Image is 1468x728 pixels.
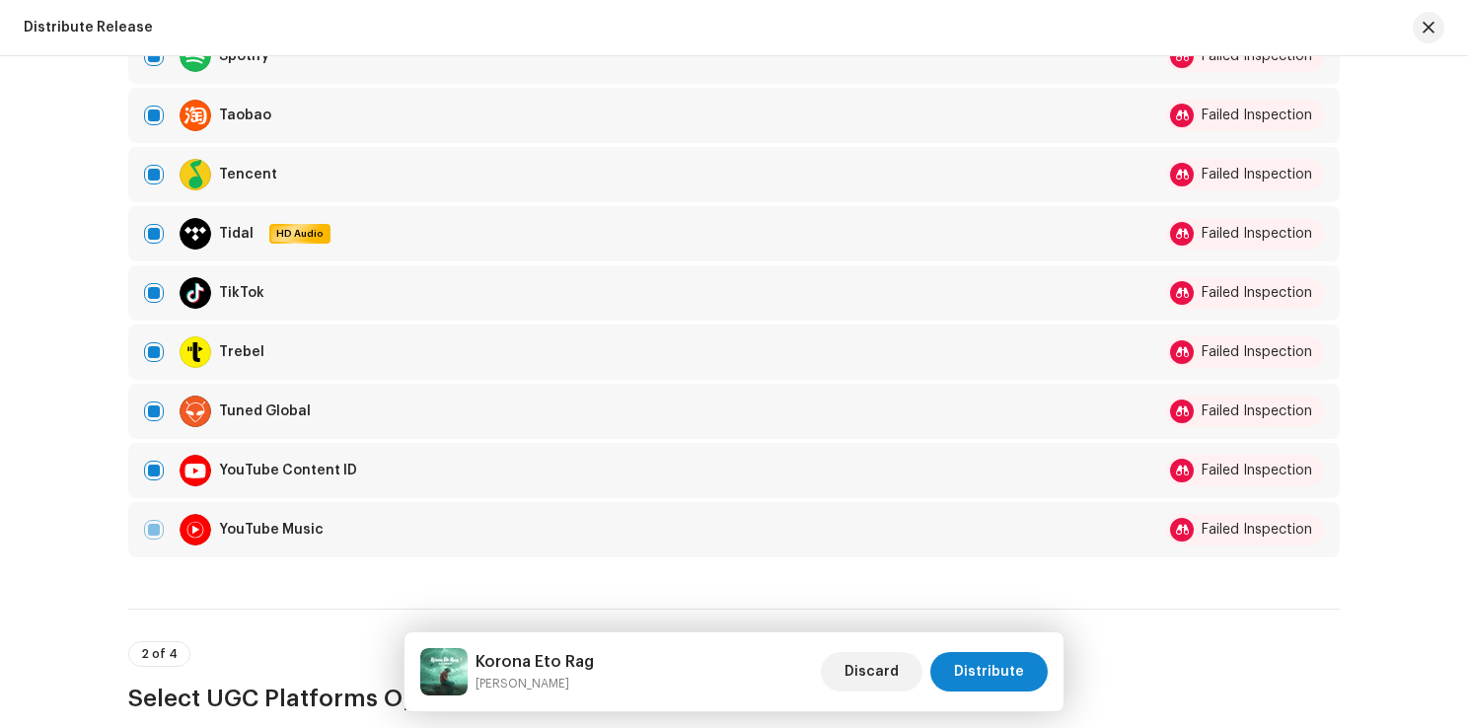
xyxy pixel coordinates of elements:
div: YouTube Content ID [219,464,357,477]
div: Tuned Global [219,404,311,418]
span: Distribute [954,652,1024,692]
small: Korona Eto Rag [476,674,594,693]
div: Failed Inspection [1202,523,1312,537]
div: Trebel [219,345,264,359]
span: HD Audio [271,227,329,241]
div: Failed Inspection [1202,227,1312,241]
h3: Select UGC Platforms Options [128,683,1340,714]
div: Failed Inspection [1202,286,1312,300]
h5: Korona Eto Rag [476,650,594,674]
div: Failed Inspection [1202,49,1312,63]
div: Distribute Release [24,20,153,36]
div: Failed Inspection [1202,464,1312,477]
span: 2 of 4 [141,648,178,660]
div: Failed Inspection [1202,168,1312,182]
div: Failed Inspection [1202,404,1312,418]
div: Tencent [219,168,277,182]
div: TikTok [219,286,264,300]
img: 0429fe38-3f4f-45eb-8427-cb5903b4f97b [420,648,468,695]
div: Failed Inspection [1202,109,1312,122]
div: Spotify [219,49,269,63]
div: Failed Inspection [1202,345,1312,359]
button: Distribute [930,652,1048,692]
span: Discard [844,652,899,692]
div: Tidal [219,227,254,241]
button: Discard [821,652,922,692]
div: YouTube Music [219,523,324,537]
div: Taobao [219,109,271,122]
